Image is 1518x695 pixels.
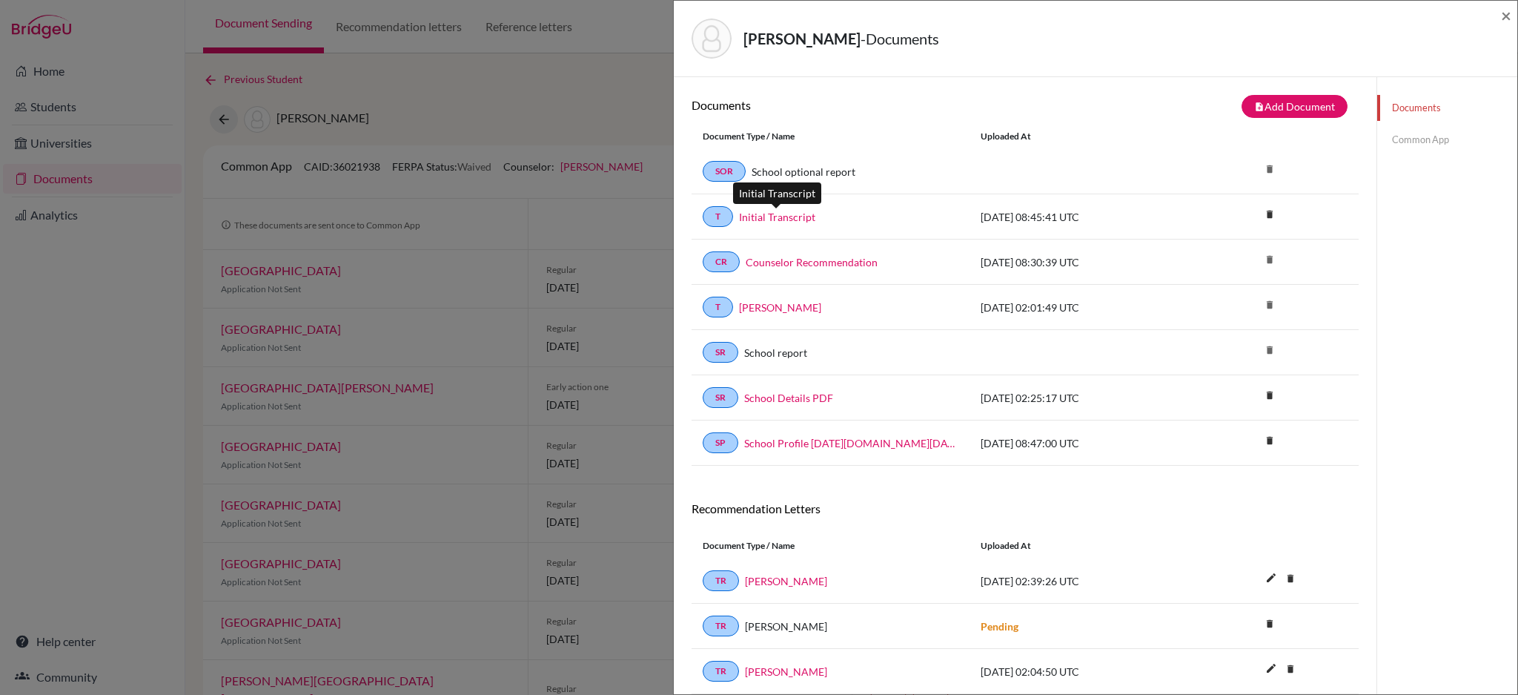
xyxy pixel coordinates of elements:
a: Counselor Recommendation [746,254,878,270]
button: edit [1259,568,1284,590]
i: delete [1259,339,1281,361]
a: SR [703,342,738,363]
a: delete [1279,570,1302,590]
a: TR [703,570,739,591]
span: - Documents [861,30,939,47]
a: Initial Transcript [739,209,815,225]
i: delete [1259,248,1281,271]
button: note_addAdd Document [1242,95,1348,118]
div: Document Type / Name [692,130,970,143]
div: [DATE] 02:01:49 UTC [970,300,1192,315]
a: T [703,297,733,317]
div: [DATE] 08:30:39 UTC [970,254,1192,270]
h6: Documents [692,98,1025,112]
span: [DATE] 02:39:26 UTC [981,575,1079,587]
i: note_add [1254,102,1265,112]
div: Document Type / Name [692,539,970,553]
i: delete [1259,384,1281,406]
span: [DATE] 02:04:50 UTC [981,665,1079,678]
span: [PERSON_NAME] [745,619,827,634]
a: [PERSON_NAME] [739,300,821,315]
i: delete [1259,203,1281,225]
i: delete [1259,158,1281,180]
i: delete [1279,567,1302,590]
a: School optional report [752,164,855,179]
strong: Pending [981,620,1018,633]
button: Close [1501,7,1511,24]
a: School Details PDF [744,390,833,406]
a: SOR [703,161,746,182]
a: Common App [1377,127,1517,153]
div: Uploaded at [970,539,1192,553]
h6: Recommendation Letters [692,501,1359,516]
a: School Profile [DATE][DOMAIN_NAME][DATE]_wide [744,435,958,451]
strong: [PERSON_NAME] [743,30,861,47]
a: TR [703,661,739,682]
a: Documents [1377,95,1517,121]
div: [DATE] 08:47:00 UTC [970,435,1192,451]
a: delete [1259,432,1281,452]
i: delete [1259,294,1281,316]
a: [PERSON_NAME] [745,664,827,679]
a: SR [703,387,738,408]
a: [PERSON_NAME] [745,573,827,589]
i: delete [1259,429,1281,452]
div: [DATE] 08:45:41 UTC [970,209,1192,225]
button: edit [1259,659,1284,681]
a: T [703,206,733,227]
i: delete [1279,658,1302,680]
a: TR [703,616,739,636]
i: delete [1259,613,1281,635]
span: × [1501,4,1511,26]
a: School report [744,345,807,360]
div: [DATE] 02:25:17 UTC [970,390,1192,406]
a: CR [703,251,740,272]
div: Uploaded at [970,130,1192,143]
a: delete [1259,386,1281,406]
a: SP [703,432,738,453]
a: delete [1259,615,1281,635]
div: Initial Transcript [733,182,821,204]
i: edit [1259,566,1283,590]
i: edit [1259,656,1283,680]
a: delete [1279,660,1302,680]
a: delete [1259,205,1281,225]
